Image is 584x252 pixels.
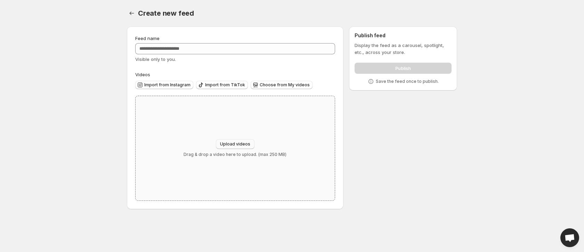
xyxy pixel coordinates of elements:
button: Upload videos [216,139,254,149]
span: Feed name [135,36,160,41]
span: Visible only to you. [135,56,176,62]
span: Choose from My videos [260,82,310,88]
button: Import from TikTok [196,81,248,89]
button: Choose from My videos [251,81,313,89]
span: Upload videos [220,141,250,147]
span: Videos [135,72,150,77]
p: Drag & drop a video here to upload. (max 250 MB) [184,152,286,157]
span: Import from Instagram [144,82,190,88]
p: Display the feed as a carousel, spotlight, etc., across your store. [355,42,452,56]
span: Create new feed [138,9,194,17]
span: Import from TikTok [205,82,245,88]
a: Open chat [560,228,579,247]
p: Save the feed once to publish. [376,79,439,84]
button: Import from Instagram [135,81,193,89]
h2: Publish feed [355,32,452,39]
button: Settings [127,8,137,18]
